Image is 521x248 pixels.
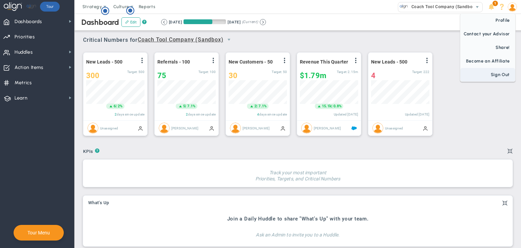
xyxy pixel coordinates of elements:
[157,71,166,80] span: 75
[460,54,515,68] span: Become an Affiliate
[322,104,331,109] span: 15.1k
[256,104,257,108] span: |
[371,71,375,80] span: 4
[280,125,286,131] span: Manually Updated
[227,227,369,238] h4: Ask an Admin to invite you to a Huddle.
[118,104,122,108] span: 2%
[493,1,498,6] span: 1
[171,126,198,130] span: [PERSON_NAME]
[86,59,122,65] span: New Leads - 500
[88,123,98,134] img: Unassigned
[113,4,129,9] span: Culture
[472,2,482,12] span: select
[15,45,33,59] span: Huddles
[15,30,35,44] span: Priorities
[25,230,52,236] button: Tour Menu
[230,123,241,134] img: Miguel Cabrera
[159,123,170,134] img: Katie Williams
[229,59,273,65] span: New Customers - 50
[400,2,408,11] img: 33476.Company.photo
[348,70,358,74] span: 2,154,350
[86,71,99,80] span: 300
[229,71,237,80] span: 30
[258,104,267,108] span: 7.1%
[405,112,429,116] span: Updated [DATE]
[460,41,515,54] span: Share!
[209,125,214,131] span: Manually Updated
[423,70,429,74] span: 222
[351,125,357,131] span: Salesforce Enabled<br ></span>Sandbox: Quarterly Revenue
[243,126,270,130] span: [PERSON_NAME]
[460,27,515,41] span: Contact your Advisor
[301,123,312,134] img: Tom Johnson
[423,125,428,131] span: Manually Updated
[157,59,190,65] span: Referrals - 100
[210,70,216,74] span: 100
[198,70,209,74] span: Target:
[161,19,167,25] button: Go to previous period
[186,112,188,116] span: 2
[138,125,143,131] span: Manually Updated
[83,34,236,47] span: Critical Numbers for
[337,70,347,74] span: Target:
[260,19,266,25] button: Go to next period
[460,68,515,82] span: Sign Out
[227,216,369,222] h3: Join a Daily Huddle to share "What's Up" with your team.
[88,200,109,206] button: What's Up
[300,71,326,80] span: $1,787,836
[15,60,43,75] span: Action Items
[257,112,259,116] span: 4
[334,112,358,116] span: Updated [DATE]
[314,126,341,130] span: [PERSON_NAME]
[508,2,517,12] img: 205829.Person.photo
[283,70,287,74] span: 50
[255,165,341,182] h4: Track your most important Priorities, Targets, and Critical Numbers
[188,112,216,116] span: days since update
[223,34,235,46] span: select
[115,112,117,116] span: 2
[242,19,258,25] span: (Current)
[138,70,144,74] span: 500
[371,59,407,65] span: New Leads - 500
[460,14,515,27] span: Profile
[121,17,140,27] button: Edit
[15,91,27,105] span: Learn
[169,19,182,25] div: [DATE]
[408,2,476,11] span: Coach Tool Company (Sandbox)
[228,19,240,25] div: [DATE]
[259,112,287,116] span: days since update
[300,59,348,65] span: Revenue This Quarter
[15,15,42,29] span: Dashboards
[254,104,256,109] span: 2
[127,70,137,74] span: Target:
[372,123,383,134] img: Unassigned
[187,104,195,108] span: 7.1%
[114,104,116,109] span: 6
[412,70,422,74] span: Target:
[331,104,332,108] span: |
[184,19,226,24] div: Period Progress: 68% Day 62 of 90 with 28 remaining.
[117,112,144,116] span: days since update
[88,200,109,205] span: What's Up
[81,18,119,27] span: Dashboard
[272,70,282,74] span: Target:
[15,76,32,90] span: Metrics
[385,126,403,130] span: Unassigned
[100,126,118,130] span: Unassigned
[138,36,223,44] span: Coach Tool Company (Sandbox)
[83,149,95,154] span: KPIs
[183,104,185,109] span: 5
[116,104,117,108] span: |
[333,104,342,108] span: 0.8%
[185,104,186,108] span: |
[82,4,102,9] span: Strategy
